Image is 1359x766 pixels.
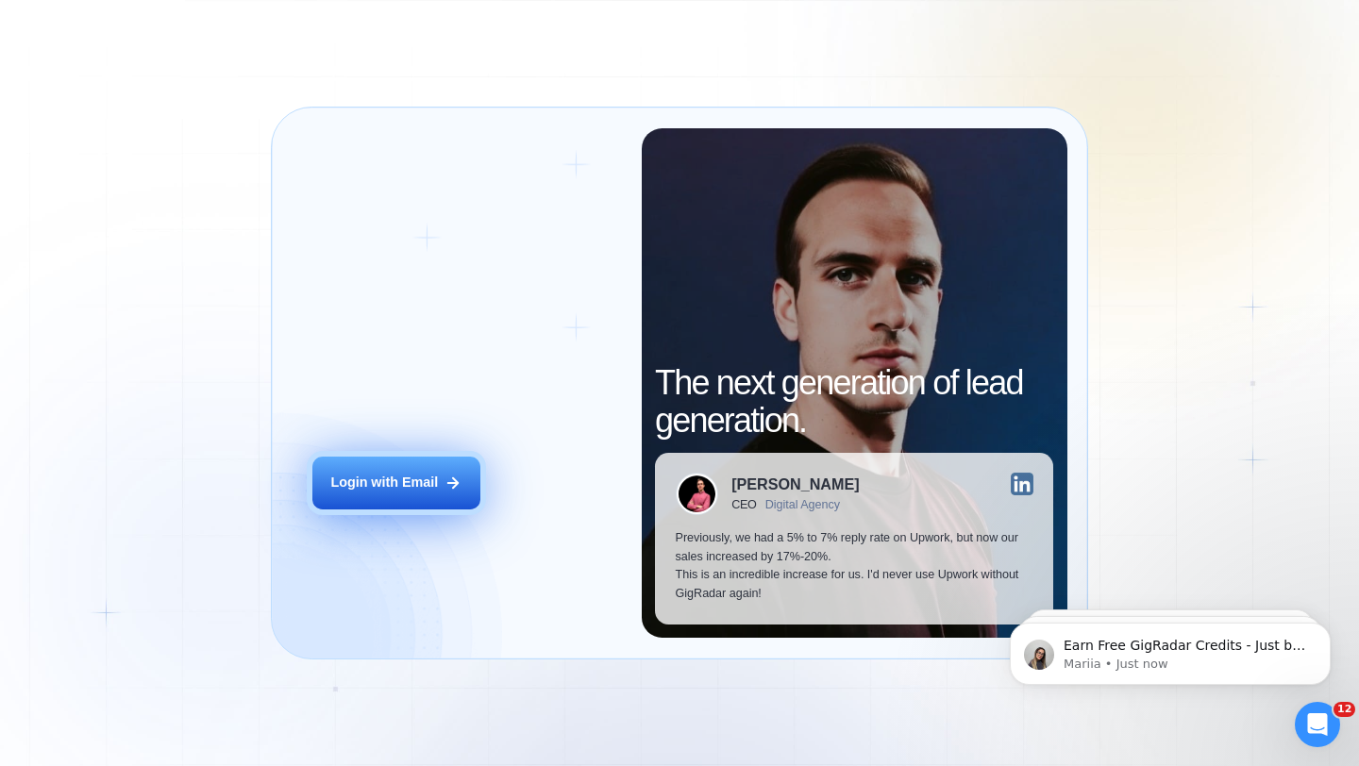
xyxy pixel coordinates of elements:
h2: The next generation of lead generation. [655,364,1053,439]
span: 12 [1334,702,1355,717]
div: Digital Agency [765,498,840,511]
iframe: Intercom live chat [1295,702,1340,747]
iframe: Intercom notifications message [981,583,1359,715]
div: CEO [731,498,757,511]
button: Login with Email [312,457,480,509]
p: Previously, we had a 5% to 7% reply rate on Upwork, but now our sales increased by 17%-20%. This ... [676,529,1033,604]
div: [PERSON_NAME] [731,476,859,491]
div: Login with Email [330,474,438,492]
